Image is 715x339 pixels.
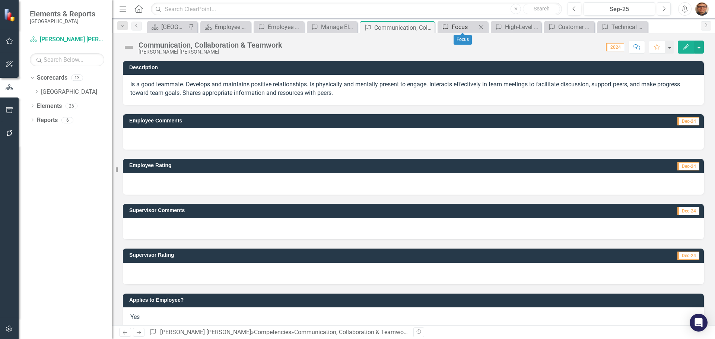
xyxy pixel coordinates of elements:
[139,41,282,49] div: Communication, Collaboration & Teamwork
[129,252,508,258] h3: Supervisor Rating
[546,22,592,32] a: Customer Service
[30,35,104,44] a: [PERSON_NAME] [PERSON_NAME]
[309,22,355,32] a: Manage Elements
[534,6,550,12] span: Search
[611,22,646,32] div: Technical & Functional Expertise
[30,9,95,18] span: Elements & Reports
[66,103,77,109] div: 26
[30,53,104,66] input: Search Below...
[584,2,655,16] button: Sep-25
[129,118,529,124] h3: Employee Comments
[123,41,135,53] img: Not Defined
[454,35,472,45] div: Focus
[129,208,534,213] h3: Supervisor Comments
[37,102,62,111] a: Elements
[202,22,249,32] a: Employee Evaluation Navigation
[452,22,477,32] div: Focus
[586,5,652,14] div: Sep-25
[129,65,700,70] h3: Description
[677,252,699,260] span: Dec-24
[130,313,140,320] span: Yes
[255,22,302,32] a: Employee Competencies to Update
[523,4,560,14] button: Search
[129,163,500,168] h3: Employee Rating
[374,23,433,32] div: Communication, Collaboration & Teamwork
[130,80,696,97] p: Is a good teammate. Develops and maintains positive relationships. Is physically and mentally pre...
[71,75,83,81] div: 13
[214,22,249,32] div: Employee Evaluation Navigation
[677,207,699,215] span: Dec-24
[294,329,409,336] div: Communication, Collaboration & Teamwork
[61,117,73,123] div: 6
[161,22,186,32] div: [GEOGRAPHIC_DATA]
[606,43,624,51] span: 2024
[160,329,251,336] a: [PERSON_NAME] [PERSON_NAME]
[129,297,700,303] h3: Applies to Employee?
[30,18,95,24] small: [GEOGRAPHIC_DATA]
[3,8,17,22] img: ClearPoint Strategy
[677,117,699,125] span: Dec-24
[37,74,67,82] a: Scorecards
[37,116,58,125] a: Reports
[695,2,709,16] img: Brian Gage
[505,22,539,32] div: High-Level Commitment to Organization
[439,22,477,32] a: Focus
[254,329,291,336] a: Competencies
[690,314,708,332] div: Open Intercom Messenger
[151,3,562,16] input: Search ClearPoint...
[149,328,408,337] div: » »
[677,162,699,170] span: Dec-24
[268,22,302,32] div: Employee Competencies to Update
[139,49,282,55] div: [PERSON_NAME] [PERSON_NAME]
[599,22,646,32] a: Technical & Functional Expertise
[558,22,592,32] div: Customer Service
[493,22,539,32] a: High-Level Commitment to Organization
[321,22,355,32] div: Manage Elements
[149,22,186,32] a: [GEOGRAPHIC_DATA]
[41,88,112,96] a: [GEOGRAPHIC_DATA]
